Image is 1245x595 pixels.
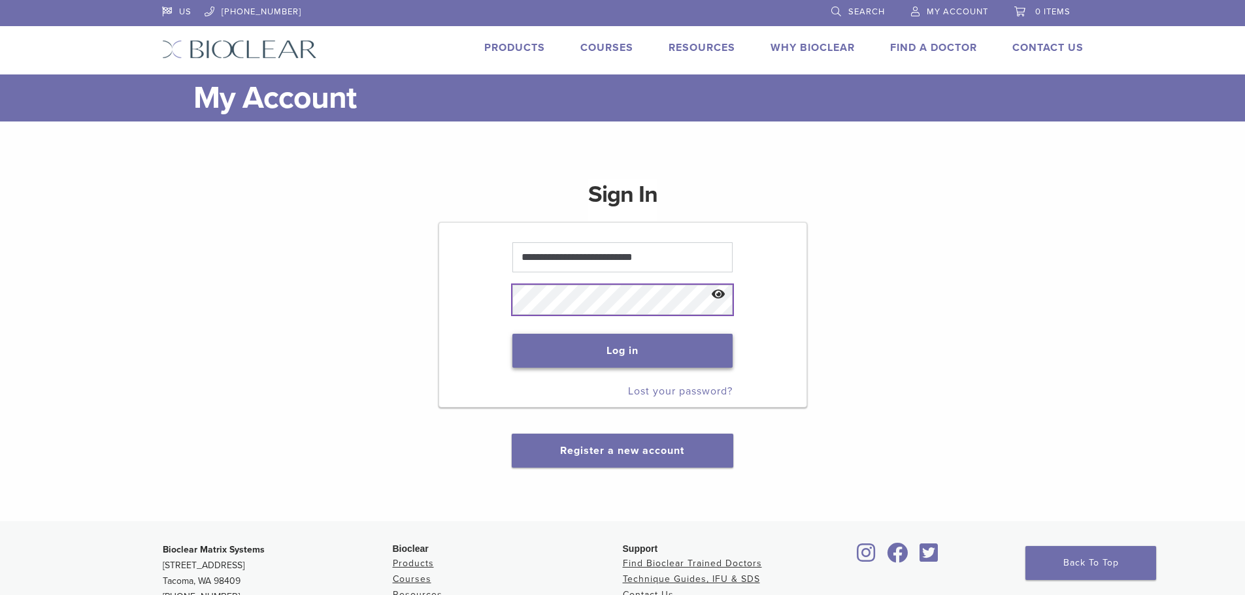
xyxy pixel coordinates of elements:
[1025,546,1156,580] a: Back To Top
[393,573,431,585] a: Courses
[588,179,657,221] h1: Sign In
[393,558,434,569] a: Products
[669,41,735,54] a: Resources
[1035,7,1071,17] span: 0 items
[623,573,760,585] a: Technique Guides, IFU & SDS
[163,544,265,555] strong: Bioclear Matrix Systems
[580,41,633,54] a: Courses
[484,41,545,54] a: Products
[927,7,988,17] span: My Account
[193,74,1084,121] h1: My Account
[628,385,733,398] a: Lost your password?
[890,41,977,54] a: Find A Doctor
[512,434,733,468] button: Register a new account
[512,334,733,368] button: Log in
[848,7,885,17] span: Search
[623,558,762,569] a: Find Bioclear Trained Doctors
[771,41,855,54] a: Why Bioclear
[705,278,733,312] button: Show password
[623,543,658,554] span: Support
[853,551,880,564] a: Bioclear
[883,551,913,564] a: Bioclear
[1012,41,1084,54] a: Contact Us
[560,444,684,457] a: Register a new account
[393,543,429,554] span: Bioclear
[162,40,317,59] img: Bioclear
[916,551,943,564] a: Bioclear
